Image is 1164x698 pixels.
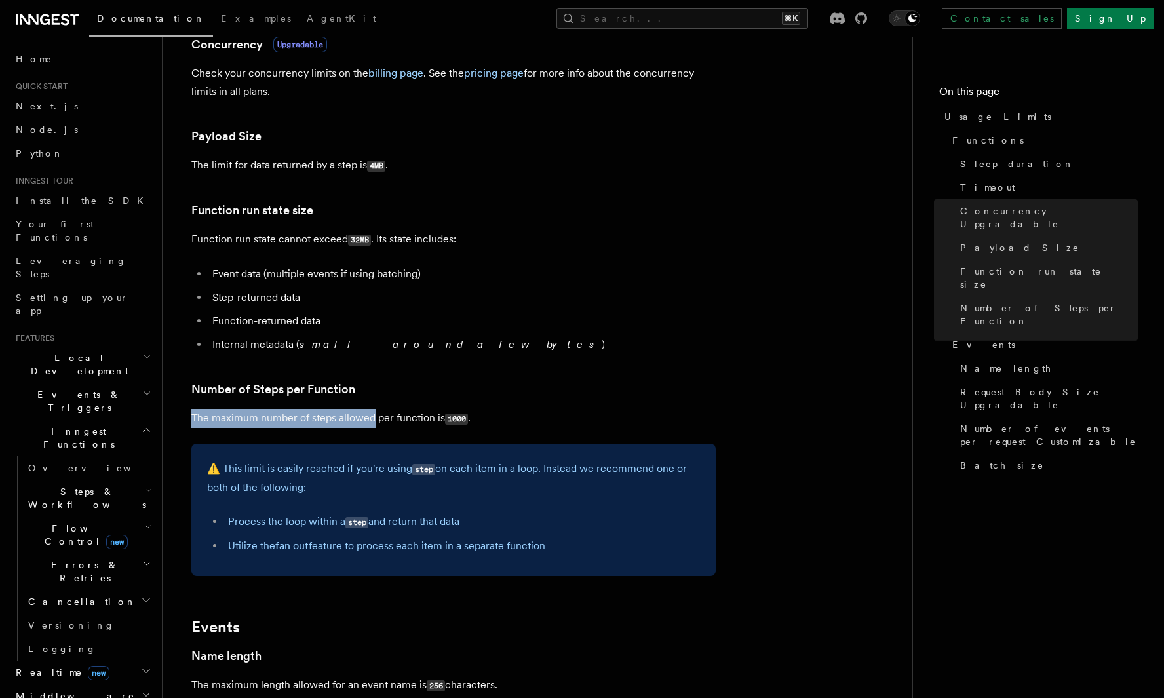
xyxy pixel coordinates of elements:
[23,595,136,608] span: Cancellation
[960,301,1138,328] span: Number of Steps per Function
[942,8,1062,29] a: Contact sales
[224,537,700,555] li: Utilize the feature to process each item in a separate function
[23,456,154,480] a: Overview
[960,385,1138,412] span: Request Body Size Upgradable
[273,37,327,52] span: Upgradable
[191,618,240,636] a: Events
[955,260,1138,296] a: Function run state size
[23,485,146,511] span: Steps & Workflows
[16,256,126,279] span: Leveraging Steps
[23,553,154,590] button: Errors & Retries
[955,152,1138,176] a: Sleep duration
[224,513,700,532] li: Process the loop within a and return that data
[207,459,700,497] p: ⚠️ This limit is easily reached if you're using on each item in a loop. Instead we recommend one ...
[16,125,78,135] span: Node.js
[947,333,1138,357] a: Events
[10,425,142,451] span: Inngest Functions
[955,417,1138,454] a: Number of events per request Customizable
[191,230,716,249] p: Function run state cannot exceed . Its state includes:
[10,346,154,383] button: Local Development
[960,265,1138,291] span: Function run state size
[955,357,1138,380] a: Name length
[10,333,54,343] span: Features
[23,637,154,661] a: Logging
[213,4,299,35] a: Examples
[955,380,1138,417] a: Request Body Size Upgradable
[952,338,1015,351] span: Events
[10,388,143,414] span: Events & Triggers
[299,4,384,35] a: AgentKit
[939,84,1138,105] h4: On this page
[955,454,1138,477] a: Batch size
[16,219,94,242] span: Your first Functions
[28,644,96,654] span: Logging
[960,181,1015,194] span: Timeout
[191,201,313,220] a: Function run state size
[10,666,109,679] span: Realtime
[10,189,154,212] a: Install the SDK
[89,4,213,37] a: Documentation
[10,419,154,456] button: Inngest Functions
[10,94,154,118] a: Next.js
[10,249,154,286] a: Leveraging Steps
[208,265,716,283] li: Event data (multiple events if using batching)
[208,312,716,330] li: Function-returned data
[191,127,262,145] a: Payload Size
[10,47,154,71] a: Home
[445,414,468,425] code: 1000
[191,380,355,398] a: Number of Steps per Function
[955,199,1138,236] a: Concurrency Upgradable
[368,67,423,79] a: billing page
[889,10,920,26] button: Toggle dark mode
[939,105,1138,128] a: Usage Limits
[10,351,143,378] span: Local Development
[106,535,128,549] span: new
[10,383,154,419] button: Events & Triggers
[16,148,64,159] span: Python
[960,157,1074,170] span: Sleep duration
[191,676,716,695] p: The maximum length allowed for an event name is characters.
[275,539,309,552] a: fan out
[367,161,385,172] code: 4MB
[464,67,524,79] a: pricing page
[960,459,1044,472] span: Batch size
[191,64,716,101] p: Check your concurrency limits on the . See the for more info about the concurrency limits in all ...
[345,517,368,528] code: step
[10,286,154,322] a: Setting up your app
[16,195,151,206] span: Install the SDK
[16,101,78,111] span: Next.js
[23,480,154,516] button: Steps & Workflows
[221,13,291,24] span: Examples
[88,666,109,680] span: new
[955,236,1138,260] a: Payload Size
[10,456,154,661] div: Inngest Functions
[960,204,1138,231] span: Concurrency Upgradable
[10,118,154,142] a: Node.js
[10,81,68,92] span: Quick start
[307,13,376,24] span: AgentKit
[23,516,154,553] button: Flow Controlnew
[191,35,327,54] a: ConcurrencyUpgradable
[348,235,371,246] code: 32MB
[955,176,1138,199] a: Timeout
[97,13,205,24] span: Documentation
[10,142,154,165] a: Python
[556,8,808,29] button: Search...⌘K
[23,558,142,585] span: Errors & Retries
[960,362,1052,375] span: Name length
[28,620,115,630] span: Versioning
[208,288,716,307] li: Step-returned data
[947,128,1138,152] a: Functions
[10,212,154,249] a: Your first Functions
[191,409,716,428] p: The maximum number of steps allowed per function is .
[16,52,52,66] span: Home
[1067,8,1154,29] a: Sign Up
[944,110,1051,123] span: Usage Limits
[28,463,163,473] span: Overview
[23,590,154,613] button: Cancellation
[191,156,716,175] p: The limit for data returned by a step is .
[427,680,445,691] code: 256
[952,134,1024,147] span: Functions
[10,176,73,186] span: Inngest tour
[960,422,1138,448] span: Number of events per request Customizable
